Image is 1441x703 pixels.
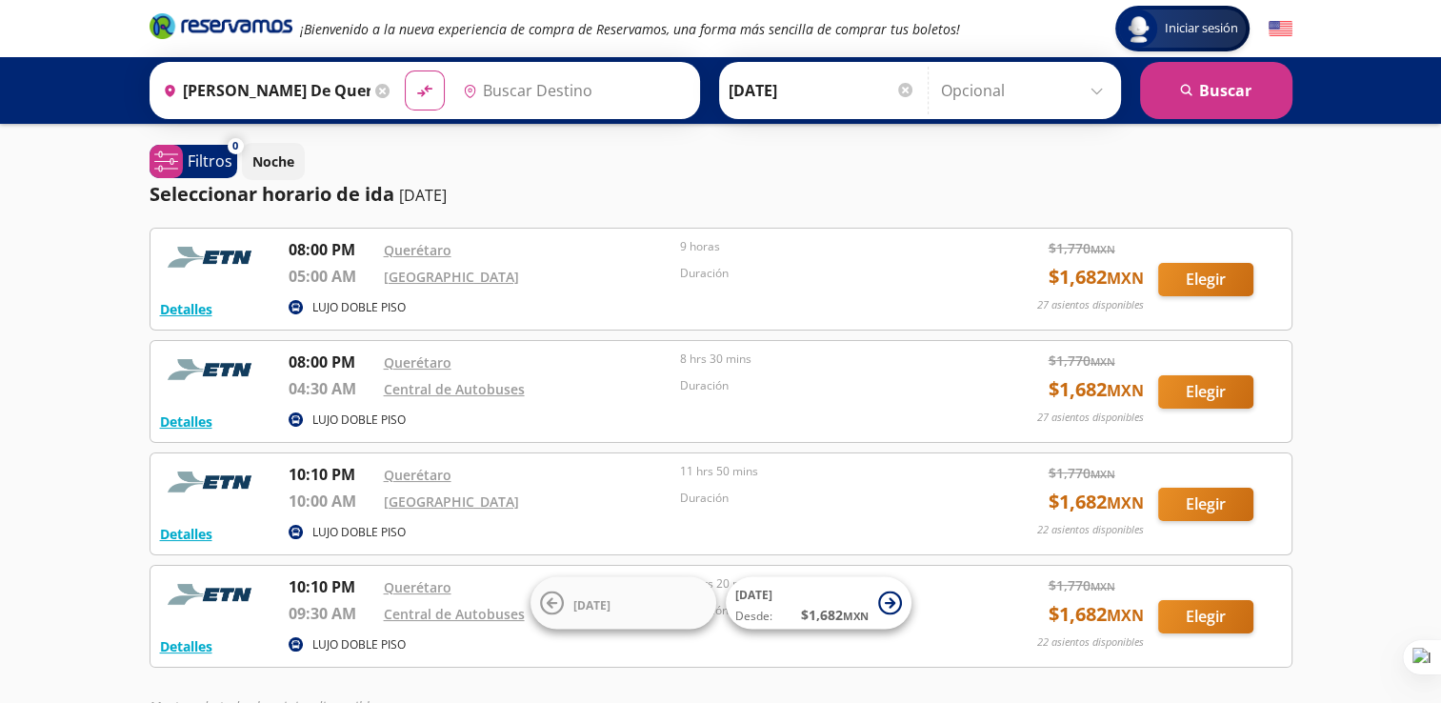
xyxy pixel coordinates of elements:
[289,238,374,261] p: 08:00 PM
[384,353,451,372] a: Querétaro
[232,138,238,154] span: 0
[384,492,519,511] a: [GEOGRAPHIC_DATA]
[735,608,772,625] span: Desde:
[150,180,394,209] p: Seleccionar horario de ida
[680,377,968,394] p: Duración
[289,490,374,512] p: 10:00 AM
[1037,634,1144,651] p: 22 asientos disponibles
[160,412,212,432] button: Detalles
[242,143,305,180] button: Noche
[680,490,968,507] p: Duración
[1049,263,1144,291] span: $ 1,682
[300,20,960,38] em: ¡Bienvenido a la nueva experiencia de compra de Reservamos, una forma más sencilla de comprar tus...
[160,575,265,613] img: RESERVAMOS
[1037,297,1144,313] p: 27 asientos disponibles
[252,151,294,171] p: Noche
[1049,238,1115,258] span: $ 1,770
[1049,375,1144,404] span: $ 1,682
[1091,467,1115,481] small: MXN
[384,241,451,259] a: Querétaro
[1140,62,1292,119] button: Buscar
[289,377,374,400] p: 04:30 AM
[573,596,610,613] span: [DATE]
[1158,263,1253,296] button: Elegir
[150,11,292,46] a: Brand Logo
[941,67,1111,114] input: Opcional
[1107,268,1144,289] small: MXN
[1107,380,1144,401] small: MXN
[289,351,374,373] p: 08:00 PM
[1049,575,1115,595] span: $ 1,770
[289,575,374,598] p: 10:10 PM
[530,577,716,630] button: [DATE]
[843,609,869,623] small: MXN
[1049,351,1115,371] span: $ 1,770
[1049,488,1144,516] span: $ 1,682
[735,587,772,603] span: [DATE]
[1157,19,1246,38] span: Iniciar sesión
[1158,375,1253,409] button: Elegir
[160,351,265,389] img: RESERVAMOS
[289,463,374,486] p: 10:10 PM
[384,578,451,596] a: Querétaro
[160,238,265,276] img: RESERVAMOS
[1091,242,1115,256] small: MXN
[384,380,525,398] a: Central de Autobuses
[150,11,292,40] i: Brand Logo
[160,636,212,656] button: Detalles
[160,524,212,544] button: Detalles
[1158,600,1253,633] button: Elegir
[1107,492,1144,513] small: MXN
[680,265,968,282] p: Duración
[729,67,915,114] input: Elegir Fecha
[1091,579,1115,593] small: MXN
[801,605,869,625] span: $ 1,682
[384,605,525,623] a: Central de Autobuses
[312,636,406,653] p: LUJO DOBLE PISO
[384,268,519,286] a: [GEOGRAPHIC_DATA]
[1049,600,1144,629] span: $ 1,682
[680,575,968,593] p: 11 hrs 20 mins
[188,150,232,172] p: Filtros
[1037,410,1144,426] p: 27 asientos disponibles
[1037,522,1144,538] p: 22 asientos disponibles
[312,524,406,541] p: LUJO DOBLE PISO
[150,145,237,178] button: 0Filtros
[312,299,406,316] p: LUJO DOBLE PISO
[289,265,374,288] p: 05:00 AM
[1158,488,1253,521] button: Elegir
[726,577,911,630] button: [DATE]Desde:$1,682MXN
[680,238,968,255] p: 9 horas
[384,466,451,484] a: Querétaro
[1269,17,1292,41] button: English
[680,463,968,480] p: 11 hrs 50 mins
[1107,605,1144,626] small: MXN
[160,463,265,501] img: RESERVAMOS
[289,602,374,625] p: 09:30 AM
[455,67,690,114] input: Buscar Destino
[1091,354,1115,369] small: MXN
[399,184,447,207] p: [DATE]
[680,351,968,368] p: 8 hrs 30 mins
[312,412,406,429] p: LUJO DOBLE PISO
[155,67,370,114] input: Buscar Origen
[1049,463,1115,483] span: $ 1,770
[160,299,212,319] button: Detalles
